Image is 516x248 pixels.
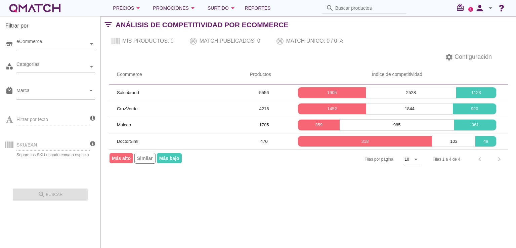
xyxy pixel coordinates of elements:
[432,138,475,145] p: 103
[117,90,139,95] span: Salcobrand
[453,106,496,112] p: 920
[134,4,142,12] i: arrow_drop_down
[109,65,242,84] th: Ecommerce: Not sorted.
[326,4,334,12] i: search
[486,4,494,12] i: arrow_drop_down
[445,53,453,61] i: settings
[335,3,402,13] input: Buscar productos
[433,156,460,162] div: Filas 1 a 4 de 4
[298,106,366,112] p: 1452
[242,65,286,84] th: Productos: Not sorted.
[147,1,202,15] button: Promociones
[208,4,237,12] div: Surtido
[242,1,273,15] a: Reportes
[456,4,467,12] i: redeem
[189,4,197,12] i: arrow_drop_down
[297,150,420,169] div: Filas por página
[440,51,497,63] button: Configuración
[298,138,432,145] p: 318
[470,8,472,11] text: 2
[454,122,496,128] p: 361
[107,1,147,15] button: Precios
[366,89,456,96] p: 2528
[453,52,492,61] span: Configuración
[405,156,409,162] div: 10
[117,139,138,144] span: DoctorSimi
[5,86,13,94] i: local_mall
[153,4,197,12] div: Promociones
[340,122,454,128] p: 985
[412,155,420,163] i: arrow_drop_down
[116,19,289,30] h2: Análisis de competitividad por Ecommerce
[468,7,473,12] a: 2
[5,39,13,47] i: store
[286,65,508,84] th: Índice de competitividad: Not sorted.
[242,133,286,149] td: 470
[456,89,496,96] p: 1123
[242,85,286,101] td: 5556
[157,153,182,163] span: Más bajo
[5,62,13,70] i: category
[475,138,496,145] p: 49
[113,4,142,12] div: Precios
[8,1,62,15] a: white-qmatch-logo
[87,86,95,94] i: arrow_drop_down
[298,89,366,96] p: 1905
[110,153,133,163] span: Más alto
[117,122,131,127] span: Maicao
[134,153,156,164] span: Similar
[117,106,137,111] span: CruzVerde
[242,117,286,133] td: 1705
[242,101,286,117] td: 4216
[366,106,453,112] p: 1844
[473,3,486,13] i: person
[202,1,242,15] button: Surtido
[229,4,237,12] i: arrow_drop_down
[5,22,95,33] h3: Filtrar por
[298,122,340,128] p: 359
[245,4,271,12] span: Reportes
